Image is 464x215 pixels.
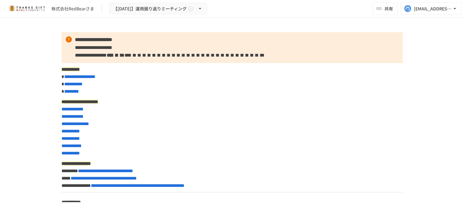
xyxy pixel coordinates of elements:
button: [EMAIL_ADDRESS][DOMAIN_NAME] [400,2,462,15]
img: mMP1OxWUAhQbsRWCurg7vIHe5HqDpP7qZo7fRoNLXQh [7,4,46,13]
span: 【[DATE]】運用振り返りミーティング [113,5,187,13]
button: 【[DATE]】運用振り返りミーティング [109,3,207,15]
div: [EMAIL_ADDRESS][DOMAIN_NAME] [414,5,452,13]
div: 株式会社RedBearさま [51,6,94,12]
span: 共有 [384,5,393,12]
button: 共有 [372,2,398,15]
